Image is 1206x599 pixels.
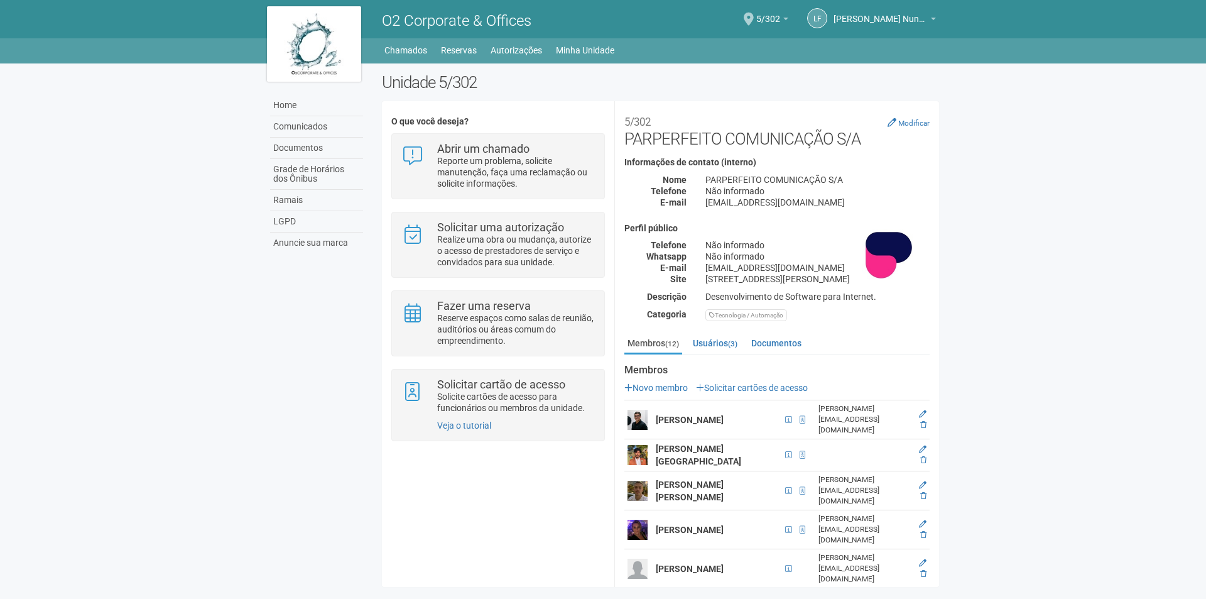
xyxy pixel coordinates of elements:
[556,41,614,59] a: Minha Unidade
[401,222,594,268] a: Solicitar uma autorização Realize uma obra ou mudança, autorize o acesso de prestadores de serviç...
[898,119,930,128] small: Modificar
[437,299,531,312] strong: Fazer uma reserva
[663,175,687,185] strong: Nome
[818,404,910,436] div: [PERSON_NAME][EMAIL_ADDRESS][DOMAIN_NAME]
[807,8,827,28] a: LF
[646,251,687,261] strong: Whatsapp
[437,420,491,431] a: Veja o tutorial
[401,300,594,346] a: Fazer uma reserva Reserve espaços como salas de reunião, auditórios ou áreas comum do empreendime...
[270,159,363,190] a: Grade de Horários dos Ônibus
[888,118,930,128] a: Modificar
[627,520,648,540] img: user.png
[920,530,926,539] a: Excluir membro
[656,525,724,535] strong: [PERSON_NAME]
[382,73,939,92] h2: Unidade 5/302
[270,116,363,138] a: Comunicados
[270,190,363,211] a: Ramais
[491,41,542,59] a: Autorizações
[627,445,648,465] img: user.png
[696,251,939,262] div: Não informado
[270,138,363,159] a: Documentos
[647,309,687,319] strong: Categoria
[919,410,926,419] a: Editar membro
[656,444,741,466] strong: [PERSON_NAME] [GEOGRAPHIC_DATA]
[696,185,939,197] div: Não informado
[627,481,648,501] img: user.png
[728,339,737,348] small: (3)
[391,117,604,126] h4: O que você deseja?
[920,569,926,578] a: Excluir membro
[656,480,724,502] strong: [PERSON_NAME] [PERSON_NAME]
[437,142,530,155] strong: Abrir um chamado
[627,410,648,430] img: user.png
[920,456,926,464] a: Excluir membro
[818,514,910,546] div: [PERSON_NAME][EMAIL_ADDRESS][DOMAIN_NAME]
[920,420,926,429] a: Excluir membro
[656,564,724,574] strong: [PERSON_NAME]
[624,111,930,148] h2: PARPERFEITO COMUNICAÇÃO S/A
[919,445,926,454] a: Editar membro
[437,312,595,346] p: Reserve espaços como salas de reunião, auditórios ou áreas comum do empreendimento.
[656,415,724,425] strong: [PERSON_NAME]
[696,291,939,302] div: Desenvolvimento de Software para Internet.
[756,2,780,24] span: 5/302
[696,273,939,285] div: [STREET_ADDRESS][PERSON_NAME]
[437,391,595,414] p: Solicite cartões de acesso para funcionários ou membros da unidade.
[834,2,928,24] span: Lucas Ferreira Nunes de Jesus
[857,224,920,287] img: business.png
[919,481,926,490] a: Editar membro
[665,339,679,348] small: (12)
[624,365,930,376] strong: Membros
[437,221,564,234] strong: Solicitar uma autorização
[270,95,363,116] a: Home
[624,224,930,233] h4: Perfil público
[834,16,936,26] a: [PERSON_NAME] Nunes de [DEMOGRAPHIC_DATA]
[627,559,648,579] img: user.png
[624,158,930,167] h4: Informações de contato (interno)
[441,41,477,59] a: Reservas
[696,262,939,273] div: [EMAIL_ADDRESS][DOMAIN_NAME]
[696,383,808,393] a: Solicitar cartões de acesso
[270,211,363,233] a: LGPD
[818,475,910,507] div: [PERSON_NAME][EMAIL_ADDRESS][DOMAIN_NAME]
[696,239,939,251] div: Não informado
[705,309,787,321] div: Tecnologia / Automação
[624,334,682,354] a: Membros(12)
[624,116,651,128] small: 5/302
[818,552,910,585] div: [PERSON_NAME][EMAIL_ADDRESS][DOMAIN_NAME]
[647,292,687,302] strong: Descrição
[401,143,594,189] a: Abrir um chamado Reporte um problema, solicite manutenção, faça uma reclamação ou solicite inform...
[267,6,361,82] img: logo.jpg
[696,197,939,208] div: [EMAIL_ADDRESS][DOMAIN_NAME]
[651,240,687,250] strong: Telefone
[651,186,687,196] strong: Telefone
[670,274,687,284] strong: Site
[919,520,926,529] a: Editar membro
[437,155,595,189] p: Reporte um problema, solicite manutenção, faça uma reclamação ou solicite informações.
[748,334,805,353] a: Documentos
[270,233,363,253] a: Anuncie sua marca
[696,174,939,185] div: PARPERFEITO COMUNICAÇÃO S/A
[624,383,688,393] a: Novo membro
[401,379,594,414] a: Solicitar cartão de acesso Solicite cartões de acesso para funcionários ou membros da unidade.
[437,378,565,391] strong: Solicitar cartão de acesso
[437,234,595,268] p: Realize uma obra ou mudança, autorize o acesso de prestadores de serviço e convidados para sua un...
[756,16,788,26] a: 5/302
[919,559,926,568] a: Editar membro
[660,197,687,207] strong: E-mail
[920,492,926,500] a: Excluir membro
[660,263,687,273] strong: E-mail
[690,334,741,353] a: Usuários(3)
[384,41,427,59] a: Chamados
[382,12,531,30] span: O2 Corporate & Offices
